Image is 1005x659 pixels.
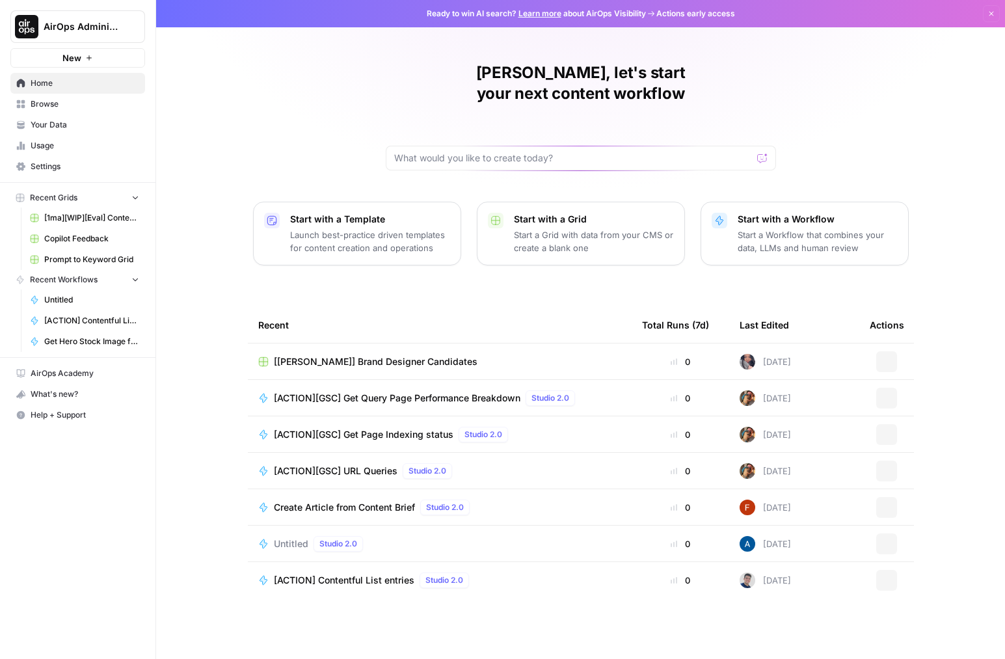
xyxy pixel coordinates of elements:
[477,202,685,265] button: Start with a GridStart a Grid with data from your CMS or create a blank one
[44,336,139,347] span: Get Hero Stock Image for Article
[10,363,145,384] a: AirOps Academy
[386,62,776,104] h1: [PERSON_NAME], let's start your next content workflow
[290,228,450,254] p: Launch best-practice driven templates for content creation and operations
[274,392,520,405] span: [ACTION][GSC] Get Query Page Performance Breakdown
[30,274,98,286] span: Recent Workflows
[870,307,904,343] div: Actions
[31,119,139,131] span: Your Data
[10,48,145,68] button: New
[24,228,145,249] a: Copilot Feedback
[290,213,450,226] p: Start with a Template
[740,572,791,588] div: [DATE]
[642,464,719,477] div: 0
[514,228,674,254] p: Start a Grid with data from your CMS or create a blank one
[738,228,898,254] p: Start a Workflow that combines your data, LLMs and human review
[258,307,621,343] div: Recent
[10,114,145,135] a: Your Data
[426,502,464,513] span: Studio 2.0
[10,94,145,114] a: Browse
[701,202,909,265] button: Start with a WorkflowStart a Workflow that combines your data, LLMs and human review
[642,537,719,550] div: 0
[258,463,621,479] a: [ACTION][GSC] URL QueriesStudio 2.0
[24,289,145,310] a: Untitled
[518,8,561,18] a: Learn more
[30,192,77,204] span: Recent Grids
[740,390,791,406] div: [DATE]
[31,368,139,379] span: AirOps Academy
[258,572,621,588] a: [ACTION] Contentful List entriesStudio 2.0
[464,429,502,440] span: Studio 2.0
[642,355,719,368] div: 0
[24,331,145,352] a: Get Hero Stock Image for Article
[31,409,139,421] span: Help + Support
[740,572,755,588] img: oskm0cmuhabjb8ex6014qupaj5sj
[31,140,139,152] span: Usage
[258,500,621,515] a: Create Article from Content BriefStudio 2.0
[258,536,621,552] a: UntitledStudio 2.0
[258,355,621,368] a: [[PERSON_NAME]] Brand Designer Candidates
[258,390,621,406] a: [ACTION][GSC] Get Query Page Performance BreakdownStudio 2.0
[740,427,791,442] div: [DATE]
[15,15,38,38] img: AirOps Administrative Logo
[62,51,81,64] span: New
[740,536,791,552] div: [DATE]
[740,463,791,479] div: [DATE]
[31,161,139,172] span: Settings
[274,355,477,368] span: [[PERSON_NAME]] Brand Designer Candidates
[24,310,145,331] a: [ACTION] Contentful List entries
[11,384,144,404] div: What's new?
[24,249,145,270] a: Prompt to Keyword Grid
[642,392,719,405] div: 0
[10,384,145,405] button: What's new?
[740,463,755,479] img: etkxqxyy7k8d3q7t8es83szhbpy3
[31,98,139,110] span: Browse
[44,254,139,265] span: Prompt to Keyword Grid
[10,135,145,156] a: Usage
[656,8,735,20] span: Actions early access
[425,574,463,586] span: Studio 2.0
[409,465,446,477] span: Studio 2.0
[738,213,898,226] p: Start with a Workflow
[10,73,145,94] a: Home
[24,208,145,228] a: [1ma][WIP][Eval] Content Compare Grid
[10,10,145,43] button: Workspace: AirOps Administrative
[10,270,145,289] button: Recent Workflows
[740,390,755,406] img: etkxqxyy7k8d3q7t8es83szhbpy3
[274,501,415,514] span: Create Article from Content Brief
[274,428,453,441] span: [ACTION][GSC] Get Page Indexing status
[274,464,397,477] span: [ACTION][GSC] URL Queries
[740,354,791,370] div: [DATE]
[642,428,719,441] div: 0
[642,501,719,514] div: 0
[740,536,755,552] img: he81ibor8lsei4p3qvg4ugbvimgp
[531,392,569,404] span: Studio 2.0
[10,156,145,177] a: Settings
[740,427,755,442] img: etkxqxyy7k8d3q7t8es83szhbpy3
[44,212,139,224] span: [1ma][WIP][Eval] Content Compare Grid
[642,574,719,587] div: 0
[740,307,789,343] div: Last Edited
[44,315,139,327] span: [ACTION] Contentful List entries
[44,233,139,245] span: Copilot Feedback
[740,354,755,370] img: z7thsnrr4ts3t7dx1vqir5w2yny7
[44,294,139,306] span: Untitled
[427,8,646,20] span: Ready to win AI search? about AirOps Visibility
[10,188,145,208] button: Recent Grids
[10,405,145,425] button: Help + Support
[258,427,621,442] a: [ACTION][GSC] Get Page Indexing statusStudio 2.0
[642,307,709,343] div: Total Runs (7d)
[514,213,674,226] p: Start with a Grid
[740,500,791,515] div: [DATE]
[274,574,414,587] span: [ACTION] Contentful List entries
[394,152,752,165] input: What would you like to create today?
[31,77,139,89] span: Home
[253,202,461,265] button: Start with a TemplateLaunch best-practice driven templates for content creation and operations
[319,538,357,550] span: Studio 2.0
[274,537,308,550] span: Untitled
[740,500,755,515] img: 7nhihnjpesijol0l01fvic7q4e5q
[44,20,122,33] span: AirOps Administrative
